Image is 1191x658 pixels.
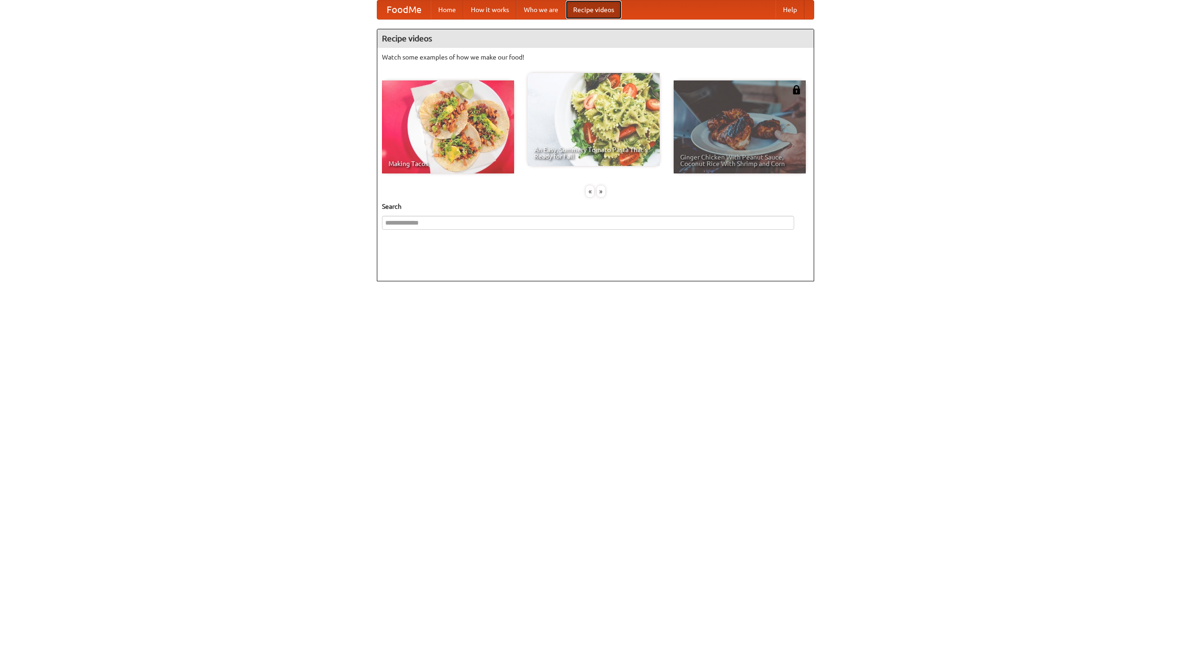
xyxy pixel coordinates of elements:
a: An Easy, Summery Tomato Pasta That's Ready for Fall [528,73,660,166]
a: How it works [463,0,516,19]
h4: Recipe videos [377,29,814,48]
span: Making Tacos [388,160,508,167]
div: » [597,186,605,197]
div: « [586,186,594,197]
h5: Search [382,202,809,211]
img: 483408.png [792,85,801,94]
span: An Easy, Summery Tomato Pasta That's Ready for Fall [534,146,653,160]
a: Making Tacos [382,80,514,173]
a: Home [431,0,463,19]
a: Recipe videos [566,0,622,19]
a: Who we are [516,0,566,19]
a: FoodMe [377,0,431,19]
a: Help [776,0,804,19]
p: Watch some examples of how we make our food! [382,53,809,62]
